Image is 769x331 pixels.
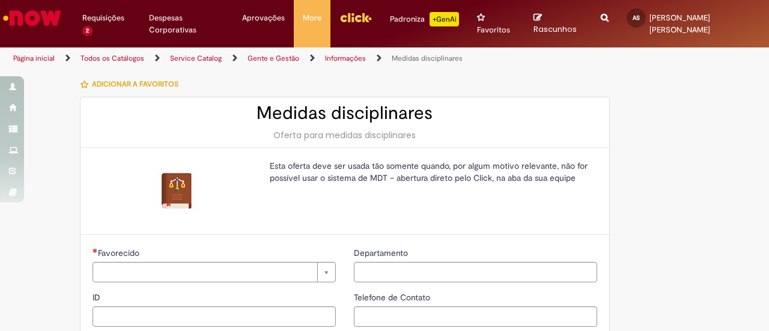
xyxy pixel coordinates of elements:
[93,248,98,253] span: Necessários
[354,292,433,303] span: Telefone de Contato
[303,12,321,24] span: More
[390,12,459,26] div: Padroniza
[392,53,463,63] a: Medidas disciplinares
[354,306,597,327] input: Telefone de Contato
[325,53,366,63] a: Informações
[430,12,459,26] p: +GenAi
[93,129,597,141] div: Oferta para medidas disciplinares
[93,262,336,282] a: Limpar campo Favorecido
[93,292,103,303] span: ID
[533,23,577,35] span: Rascunhos
[81,53,144,63] a: Todos os Catálogos
[92,79,178,89] span: Adicionar a Favoritos
[170,53,222,63] a: Service Catalog
[248,53,299,63] a: Gente e Gestão
[633,14,640,22] span: AS
[270,160,588,184] p: Esta oferta deve ser usada tão somente quando, por algum motivo relevante, não for possível usar ...
[98,247,142,258] span: Necessários - Favorecido
[157,172,196,210] img: Medidas disciplinares
[242,12,285,24] span: Aprovações
[1,6,63,30] img: ServiceNow
[93,103,597,123] h2: Medidas disciplinares
[93,306,336,327] input: ID
[477,24,510,36] span: Favoritos
[82,12,124,24] span: Requisições
[354,262,597,282] input: Departamento
[149,12,224,36] span: Despesas Corporativas
[354,247,410,258] span: Departamento
[533,13,583,35] a: Rascunhos
[339,8,372,26] img: click_logo_yellow_360x200.png
[82,26,93,36] span: 2
[649,13,710,35] span: [PERSON_NAME] [PERSON_NAME]
[80,71,185,97] button: Adicionar a Favoritos
[9,47,503,70] ul: Trilhas de página
[13,53,55,63] a: Página inicial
